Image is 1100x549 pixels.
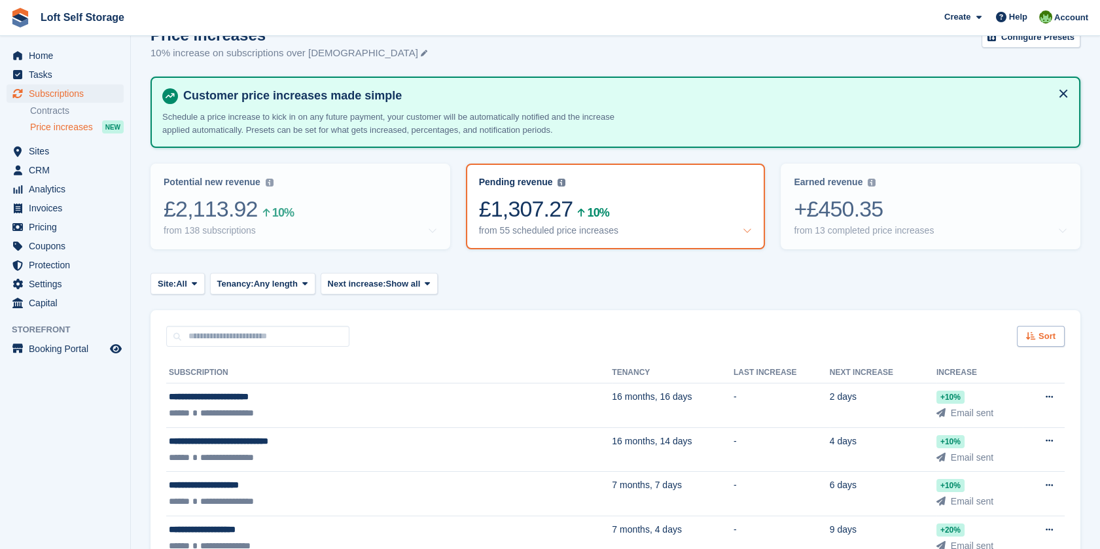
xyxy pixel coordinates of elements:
[29,161,107,179] span: CRM
[781,164,1080,249] a: Earned revenue +£450.35 from 13 completed price increases
[102,120,124,133] div: NEW
[612,436,692,446] span: 16 months, 14 days
[1054,11,1088,24] span: Account
[158,277,176,291] span: Site:
[272,208,294,217] div: 10%
[794,225,934,236] div: from 13 completed price increases
[830,363,936,383] th: Next increase
[587,208,609,217] div: 10%
[982,26,1080,48] a: Configure Presets
[151,273,205,294] button: Site: All
[151,164,450,249] a: Potential new revenue £2,113.92 10% from 138 subscriptions
[29,218,107,236] span: Pricing
[612,391,692,402] span: 16 months, 16 days
[734,427,830,472] td: -
[108,341,124,357] a: Preview store
[1009,10,1027,24] span: Help
[29,275,107,293] span: Settings
[951,452,993,463] span: Email sent
[612,363,734,383] th: Tenancy
[936,363,1023,383] th: Increase
[794,177,862,188] div: Earned revenue
[254,277,298,291] span: Any length
[936,479,965,492] div: +10%
[7,46,124,65] a: menu
[30,105,124,117] a: Contracts
[29,294,107,312] span: Capital
[7,275,124,293] a: menu
[479,196,753,222] div: £1,307.27
[558,179,565,186] img: icon-info-grey-7440780725fd019a000dd9b08b2336e03edf1995a4989e88bcd33f0948082b44.svg
[830,427,936,472] td: 4 days
[176,277,187,291] span: All
[612,480,682,490] span: 7 months, 7 days
[794,196,1067,222] div: +£450.35
[944,10,970,24] span: Create
[164,196,437,222] div: £2,113.92
[385,277,420,291] span: Show all
[10,8,30,27] img: stora-icon-8386f47178a22dfd0bd8f6a31ec36ba5ce8667c1dd55bd0f319d3a0aa187defe.svg
[328,277,386,291] span: Next increase:
[7,84,124,103] a: menu
[479,225,618,236] div: from 55 scheduled price increases
[7,256,124,274] a: menu
[7,218,124,236] a: menu
[734,383,830,428] td: -
[164,225,256,236] div: from 138 subscriptions
[178,88,1069,103] h4: Customer price increases made simple
[7,161,124,179] a: menu
[7,294,124,312] a: menu
[217,277,254,291] span: Tenancy:
[830,383,936,428] td: 2 days
[162,111,620,136] p: Schedule a price increase to kick in on any future payment, your customer will be automatically n...
[612,524,682,535] span: 7 months, 4 days
[35,7,130,28] a: Loft Self Storage
[7,180,124,198] a: menu
[29,237,107,255] span: Coupons
[29,142,107,160] span: Sites
[734,472,830,516] td: -
[1038,330,1056,343] span: Sort
[951,408,993,418] span: Email sent
[466,164,766,249] a: Pending revenue £1,307.27 10% from 55 scheduled price increases
[734,363,830,383] th: Last increase
[29,340,107,358] span: Booking Portal
[868,179,876,186] img: icon-info-grey-7440780725fd019a000dd9b08b2336e03edf1995a4989e88bcd33f0948082b44.svg
[12,323,130,336] span: Storefront
[29,65,107,84] span: Tasks
[29,180,107,198] span: Analytics
[29,256,107,274] span: Protection
[30,121,93,133] span: Price increases
[7,142,124,160] a: menu
[830,472,936,516] td: 6 days
[7,65,124,84] a: menu
[1039,10,1052,24] img: James Johnson
[266,179,274,186] img: icon-info-grey-7440780725fd019a000dd9b08b2336e03edf1995a4989e88bcd33f0948082b44.svg
[479,177,553,188] div: Pending revenue
[29,199,107,217] span: Invoices
[7,237,124,255] a: menu
[210,273,315,294] button: Tenancy: Any length
[29,84,107,103] span: Subscriptions
[7,340,124,358] a: menu
[30,120,124,134] a: Price increases NEW
[936,435,965,448] div: +10%
[7,199,124,217] a: menu
[936,523,965,537] div: +20%
[151,46,427,61] p: 10% increase on subscriptions over [DEMOGRAPHIC_DATA]
[321,273,438,294] button: Next increase: Show all
[164,177,260,188] div: Potential new revenue
[936,391,965,404] div: +10%
[166,363,612,383] th: Subscription
[951,496,993,506] span: Email sent
[29,46,107,65] span: Home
